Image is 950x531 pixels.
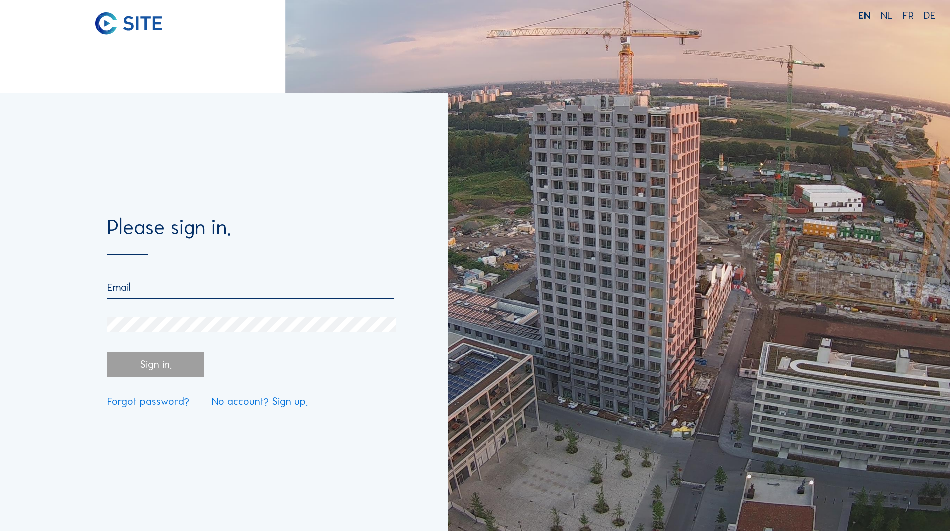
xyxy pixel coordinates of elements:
[881,10,898,21] div: NL
[212,396,308,407] a: No account? Sign up.
[903,10,919,21] div: FR
[107,281,393,294] input: Email
[95,12,162,35] img: C-SITE logo
[107,217,393,255] div: Please sign in.
[858,10,876,21] div: EN
[107,352,204,377] div: Sign in.
[924,10,936,21] div: DE
[107,396,189,407] a: Forgot password?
